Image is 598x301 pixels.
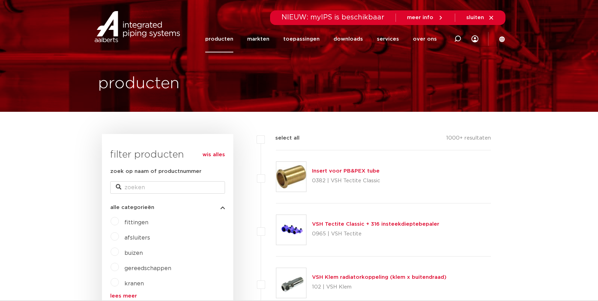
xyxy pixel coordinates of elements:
[283,26,320,52] a: toepassingen
[124,250,143,256] a: buizen
[312,228,439,240] p: 0965 | VSH Tectite
[407,15,444,21] a: meer info
[413,26,437,52] a: over ons
[466,15,494,21] a: sluiten
[312,221,439,227] a: VSH Tectite Classic + 316 insteekdieptebepaler
[110,181,225,194] input: zoeken
[110,148,225,162] h3: filter producten
[110,205,225,210] button: alle categorieën
[124,281,144,286] a: kranen
[110,167,201,176] label: zoek op naam of productnummer
[205,26,233,52] a: producten
[265,134,300,142] label: select all
[98,73,180,95] h1: producten
[205,26,437,52] nav: Menu
[281,14,384,21] span: NIEUW: myIPS is beschikbaar
[312,282,447,293] p: 102 | VSH Klem
[333,26,363,52] a: downloads
[276,215,306,245] img: Thumbnail for VSH Tectite Classic + 316 insteekdieptebepaler
[124,235,150,241] a: afsluiters
[446,134,491,145] p: 1000+ resultaten
[276,162,306,192] img: Thumbnail for Insert voor PB&PEX tube
[312,175,380,186] p: 0382 | VSH Tectite Classic
[124,266,171,271] a: gereedschappen
[110,205,154,210] span: alle categorieën
[377,26,399,52] a: services
[312,275,447,280] a: VSH Klem radiatorkoppeling (klem x buitendraad)
[202,151,225,159] a: wis alles
[466,15,484,20] span: sluiten
[124,220,148,225] a: fittingen
[276,268,306,298] img: Thumbnail for VSH Klem radiatorkoppeling (klem x buitendraad)
[247,26,269,52] a: markten
[312,168,380,174] a: Insert voor PB&PEX tube
[110,293,225,299] a: lees meer
[407,15,433,20] span: meer info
